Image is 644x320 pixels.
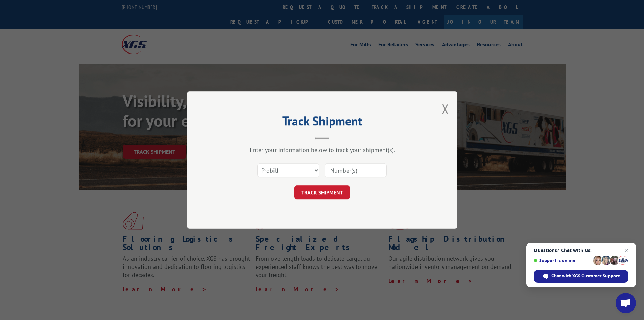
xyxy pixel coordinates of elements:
[221,146,424,154] div: Enter your information below to track your shipment(s).
[294,185,350,199] button: TRACK SHIPMENT
[221,116,424,129] h2: Track Shipment
[325,163,387,177] input: Number(s)
[551,273,620,279] span: Chat with XGS Customer Support
[534,270,628,283] div: Chat with XGS Customer Support
[534,248,628,253] span: Questions? Chat with us!
[623,246,631,254] span: Close chat
[616,293,636,313] div: Open chat
[534,258,591,263] span: Support is online
[442,100,449,118] button: Close modal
